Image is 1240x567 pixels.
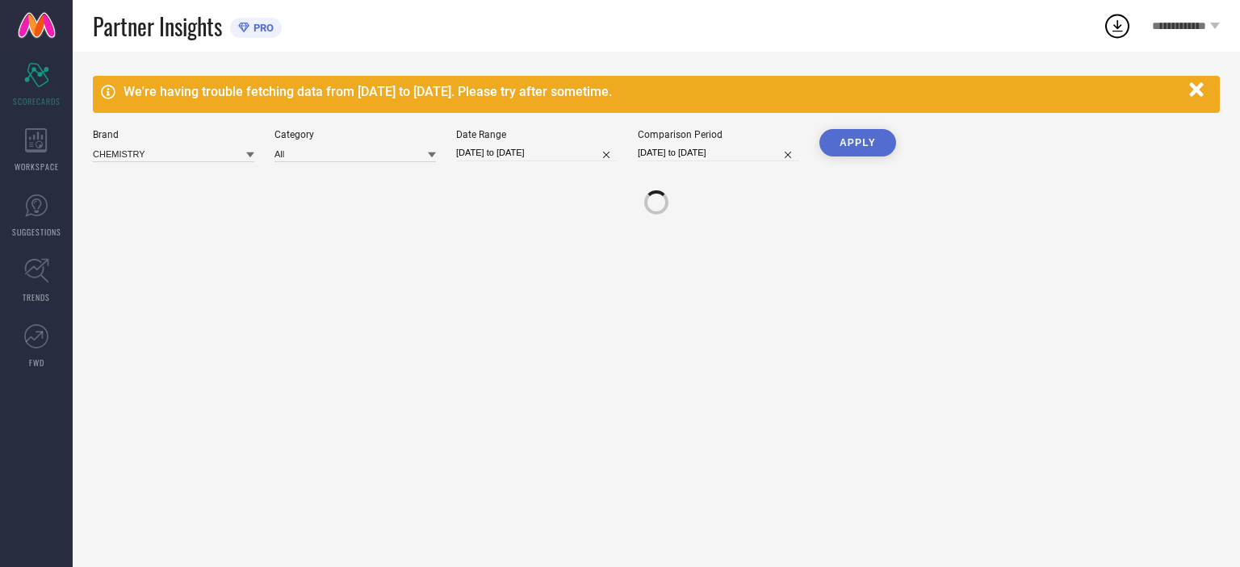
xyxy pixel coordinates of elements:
[12,226,61,238] span: SUGGESTIONS
[93,10,222,43] span: Partner Insights
[124,84,1181,99] div: We're having trouble fetching data from [DATE] to [DATE]. Please try after sometime.
[638,144,799,161] input: Select comparison period
[23,291,50,303] span: TRENDS
[15,161,59,173] span: WORKSPACE
[1103,11,1132,40] div: Open download list
[93,129,254,140] div: Brand
[29,356,44,369] span: FWD
[456,129,618,140] div: Date Range
[638,129,799,140] div: Comparison Period
[249,22,274,34] span: PRO
[274,129,436,140] div: Category
[456,144,618,161] input: Select date range
[13,95,61,107] span: SCORECARDS
[819,129,896,156] button: APPLY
